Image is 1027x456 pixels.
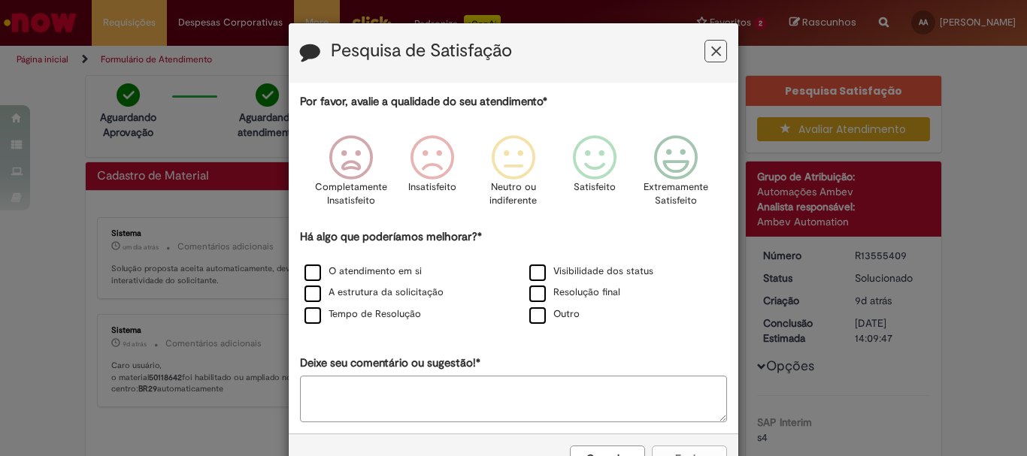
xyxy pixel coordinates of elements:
label: O atendimento em si [304,264,422,279]
p: Satisfeito [574,180,616,195]
div: Neutro ou indiferente [475,124,552,227]
p: Insatisfeito [408,180,456,195]
div: Há algo que poderíamos melhorar?* [300,229,727,326]
p: Completamente Insatisfeito [315,180,387,208]
label: A estrutura da solicitação [304,285,444,300]
div: Satisfeito [556,124,633,227]
div: Insatisfeito [394,124,471,227]
label: Pesquisa de Satisfação [331,41,512,61]
label: Outro [529,307,580,322]
label: Deixe seu comentário ou sugestão!* [300,355,480,371]
label: Por favor, avalie a qualidade do seu atendimento* [300,94,547,110]
label: Visibilidade dos status [529,264,653,279]
div: Extremamente Satisfeito [638,124,714,227]
p: Neutro ou indiferente [486,180,541,208]
label: Tempo de Resolução [304,307,421,322]
div: Completamente Insatisfeito [312,124,389,227]
p: Extremamente Satisfeito [644,180,708,208]
label: Resolução final [529,285,620,300]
